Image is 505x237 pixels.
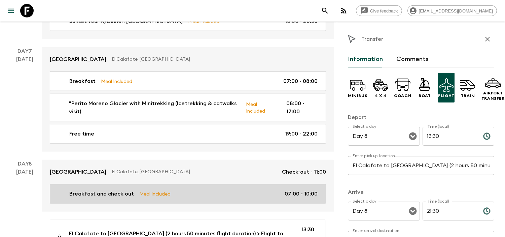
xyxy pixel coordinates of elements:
button: menu [4,4,17,18]
button: Open [408,131,418,141]
button: Open [408,206,418,216]
p: Arrive [348,188,494,196]
button: Choose time, selected time is 9:30 PM [480,204,494,218]
button: Comments [396,51,429,67]
input: hh:mm [423,127,478,146]
p: Day 7 [8,47,42,55]
label: Time (local) [427,199,449,204]
p: Check-out - 11:00 [282,168,326,176]
a: Free time19:00 - 22:00 [50,124,326,144]
p: Meal Included [139,190,171,198]
p: [GEOGRAPHIC_DATA] [50,55,106,63]
p: 4 x 4 [375,93,387,98]
a: "Perito Moreno Glacier with Minitrekking (Icetrekking & catwalks visit)Meal Included08:00 - 17:00 [50,94,326,121]
div: [DATE] [16,55,34,152]
p: Breakfast [69,77,96,85]
p: Airport Transfer [481,90,505,101]
label: Enter arrival destination [353,228,400,234]
p: 08:00 - 17:00 [286,99,318,116]
a: BreakfastMeal Included07:00 - 08:00 [50,71,326,91]
p: Flight [438,93,455,98]
p: Depart [348,113,494,121]
p: "Perito Moreno Glacier with Minitrekking (Icetrekking & catwalks visit) [69,99,241,116]
a: [GEOGRAPHIC_DATA]El Calafate, [GEOGRAPHIC_DATA] [42,47,334,71]
p: [GEOGRAPHIC_DATA] [50,168,106,176]
p: Free time [69,130,94,138]
a: [GEOGRAPHIC_DATA]El Calafate, [GEOGRAPHIC_DATA]Check-out - 11:00 [42,160,334,184]
p: Minibus [348,93,367,98]
label: Enter pick up location [353,153,395,159]
p: El Calafate, [GEOGRAPHIC_DATA] [112,56,321,63]
label: Time (local) [427,124,449,129]
div: [EMAIL_ADDRESS][DOMAIN_NAME] [407,5,497,16]
label: Select a day [353,124,376,129]
input: hh:mm [423,202,478,220]
button: search adventures [318,4,332,18]
span: Give feedback [366,8,402,13]
p: Day 8 [8,160,42,168]
p: Train [461,93,475,98]
p: Boat [419,93,431,98]
p: Breakfast and check out [69,190,134,198]
p: Meal Included [101,78,132,85]
button: Information [348,51,383,67]
p: El Calafate, [GEOGRAPHIC_DATA] [112,169,277,175]
p: Meal Included [246,100,276,115]
label: Select a day [353,199,376,204]
a: Breakfast and check outMeal Included07:00 - 10:00 [50,184,326,204]
button: Choose time, selected time is 1:30 PM [480,129,494,143]
p: 19:00 - 22:00 [285,130,318,138]
p: 07:00 - 10:00 [285,190,318,198]
a: Give feedback [356,5,402,16]
p: 07:00 - 08:00 [283,77,318,85]
p: Transfer [361,35,383,43]
p: Coach [394,93,411,98]
span: [EMAIL_ADDRESS][DOMAIN_NAME] [415,8,497,13]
